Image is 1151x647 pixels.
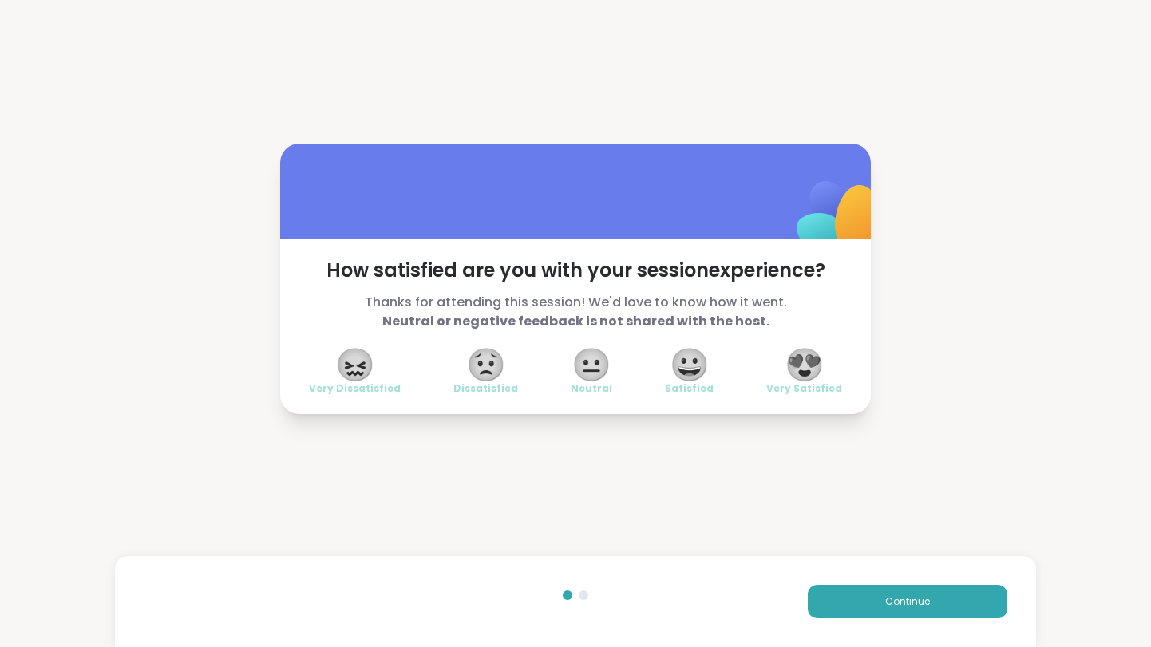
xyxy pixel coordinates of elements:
[785,350,825,379] span: 😍
[572,350,611,379] span: 😐
[670,350,710,379] span: 😀
[759,140,918,298] img: ShareWell Logomark
[335,350,375,379] span: 😖
[571,382,612,395] span: Neutral
[309,382,401,395] span: Very Dissatisfied
[808,585,1007,618] button: Continue
[309,293,842,331] span: Thanks for attending this session! We'd love to know how it went.
[766,382,842,395] span: Very Satisfied
[466,350,506,379] span: 😟
[309,258,842,283] span: How satisfied are you with your session experience?
[885,594,930,609] span: Continue
[665,382,714,395] span: Satisfied
[453,382,518,395] span: Dissatisfied
[382,312,769,330] b: Neutral or negative feedback is not shared with the host.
